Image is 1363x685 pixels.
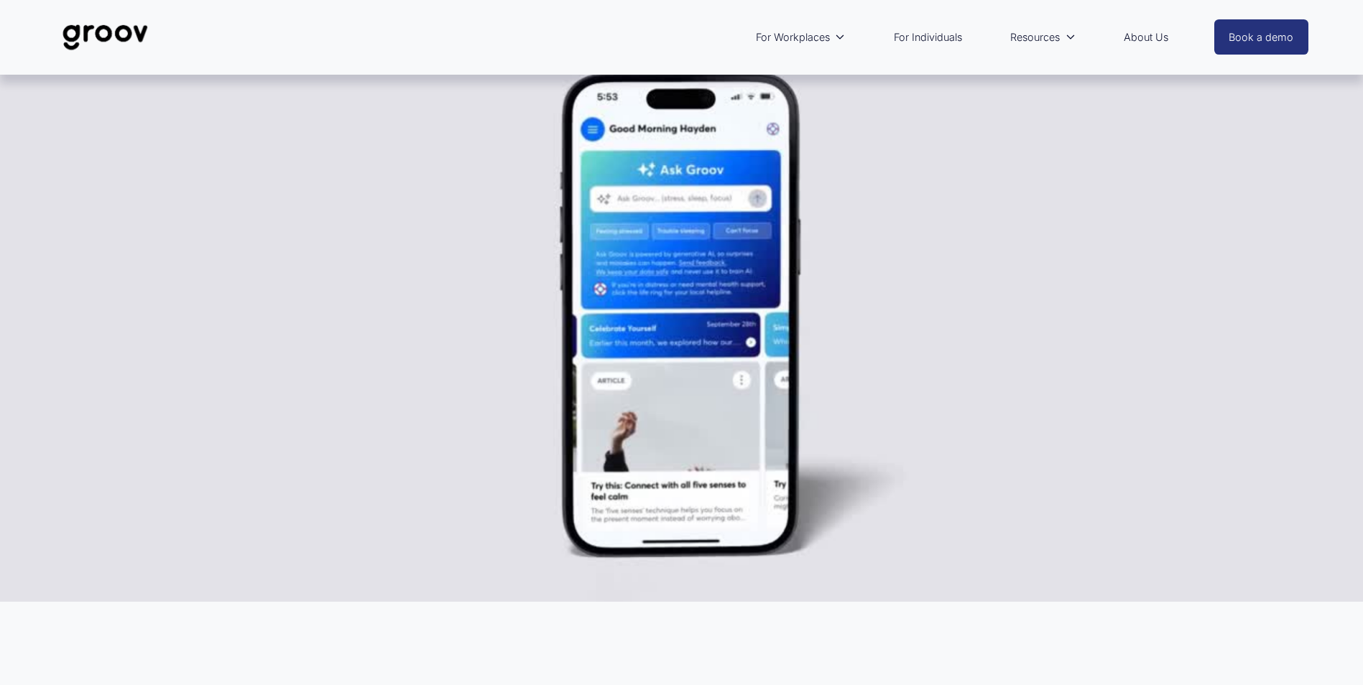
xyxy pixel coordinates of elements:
a: For Individuals [887,21,969,54]
a: folder dropdown [749,21,853,54]
a: About Us [1117,21,1175,54]
span: For Workplaces [756,28,830,47]
a: folder dropdown [1003,21,1083,54]
a: Book a demo [1214,19,1309,55]
img: Groov | Unlock Human Potential at Work and in Life [55,14,156,61]
span: Resources [1010,28,1060,47]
